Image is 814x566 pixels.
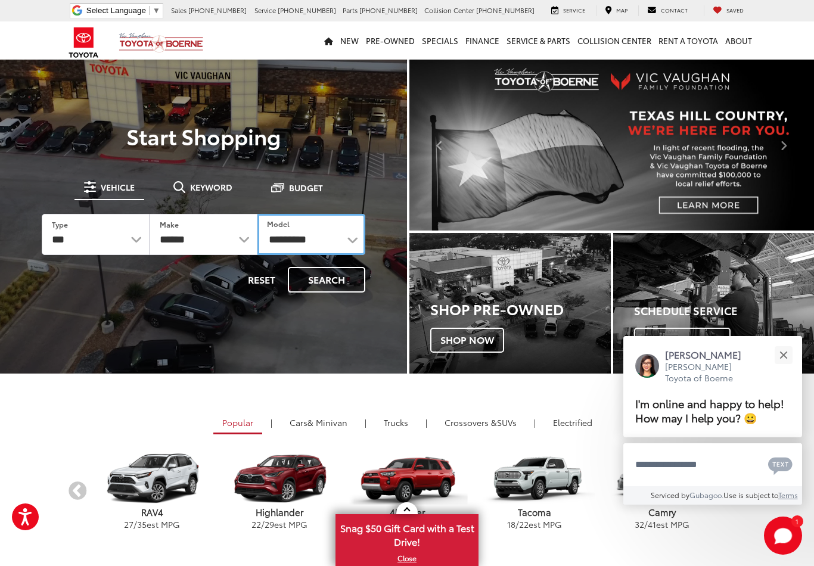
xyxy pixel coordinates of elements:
p: RAV4 [88,506,216,518]
li: | [422,416,430,428]
span: 22 [251,518,261,530]
a: Terms [778,490,798,500]
span: Keyword [190,183,232,191]
span: Use is subject to [723,490,778,500]
a: Rent a Toyota [655,21,722,60]
p: Start Shopping [25,124,382,148]
a: Shop Pre-Owned Shop Now [409,233,611,374]
span: Map [616,6,627,14]
a: SUVs [436,412,526,433]
aside: carousel [67,443,747,540]
a: Cars [281,412,356,433]
p: / est MPG [471,518,598,530]
p: Tacoma [471,506,598,518]
span: Service [563,6,585,14]
span: Vehicle [101,183,135,191]
span: I'm online and happy to help! How may I help you? 😀 [635,395,784,425]
button: Previous [67,481,88,502]
a: Finance [462,21,503,60]
button: Close [770,342,796,368]
span: 35 [137,518,147,530]
p: / est MPG [88,518,216,530]
span: 41 [648,518,656,530]
span: [PHONE_NUMBER] [188,5,247,15]
span: Schedule Now [634,328,731,353]
span: Serviced by [651,490,689,500]
label: Make [160,219,179,229]
li: | [362,416,369,428]
span: 18 [507,518,515,530]
span: Contact [661,6,688,14]
li: | [268,416,275,428]
a: Popular [213,412,262,434]
a: About [722,21,756,60]
a: Home [321,21,337,60]
p: / est MPG [598,518,726,530]
a: Trucks [375,412,417,433]
textarea: Type your message [623,443,802,486]
a: Gubagoo. [689,490,723,500]
span: Crossovers & [445,416,497,428]
div: carousel slide number 2 of 2 [409,60,814,231]
a: New [337,21,362,60]
p: [PERSON_NAME] [665,348,753,361]
img: Toyota RAV4 [91,453,212,505]
p: / est MPG [216,518,343,530]
span: Snag $50 Gift Card with a Test Drive! [337,515,477,552]
span: [PHONE_NUMBER] [476,5,535,15]
span: 1 [796,518,799,524]
a: Service [542,5,594,16]
li: | [531,416,539,428]
button: Click to view next picture. [753,83,814,207]
span: 22 [519,518,529,530]
a: Map [596,5,636,16]
a: Electrified [544,412,601,433]
span: Select Language [86,6,146,15]
span: 32 [635,518,644,530]
span: Collision Center [424,5,474,15]
div: Close[PERSON_NAME][PERSON_NAME] Toyota of BoerneI'm online and happy to help! How may I help you?... [623,336,802,505]
label: Model [267,219,290,229]
p: Camry [598,506,726,518]
label: Type [52,219,68,229]
img: Disaster Relief in Texas [409,60,814,231]
a: Collision Center [574,21,655,60]
button: Search [288,267,365,293]
img: Vic Vaughan Toyota of Boerne [119,32,204,53]
span: Parts [343,5,358,15]
img: Toyota [61,23,106,62]
span: Sales [171,5,187,15]
img: Toyota Highlander [219,453,340,505]
p: Highlander [216,506,343,518]
img: Toyota Camry [601,453,722,504]
svg: Start Chat [764,517,802,555]
a: My Saved Vehicles [704,5,753,16]
button: Click to view previous picture. [409,83,470,207]
p: [PERSON_NAME] Toyota of Boerne [665,361,753,384]
a: Service & Parts: Opens in a new tab [503,21,574,60]
span: ​ [149,6,150,15]
button: Reset [238,267,285,293]
img: Toyota Tacoma [474,453,595,505]
a: Specials [418,21,462,60]
div: Toyota [409,233,611,374]
span: & Minivan [307,416,347,428]
span: 29 [265,518,274,530]
section: Carousel section with vehicle pictures - may contain disclaimers. [409,60,814,231]
a: Select Language​ [86,6,160,15]
span: Service [254,5,276,15]
span: [PHONE_NUMBER] [359,5,418,15]
span: 27 [124,518,133,530]
span: Shop Now [430,328,504,353]
h3: Shop Pre-Owned [430,301,611,316]
svg: Text [768,456,793,475]
a: Pre-Owned [362,21,418,60]
button: Toggle Chat Window [764,517,802,555]
a: Contact [638,5,697,16]
span: Saved [726,6,744,14]
span: [PHONE_NUMBER] [278,5,336,15]
img: Toyota 4Runner [346,453,467,504]
span: Budget [289,184,323,192]
span: ▼ [153,6,160,15]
